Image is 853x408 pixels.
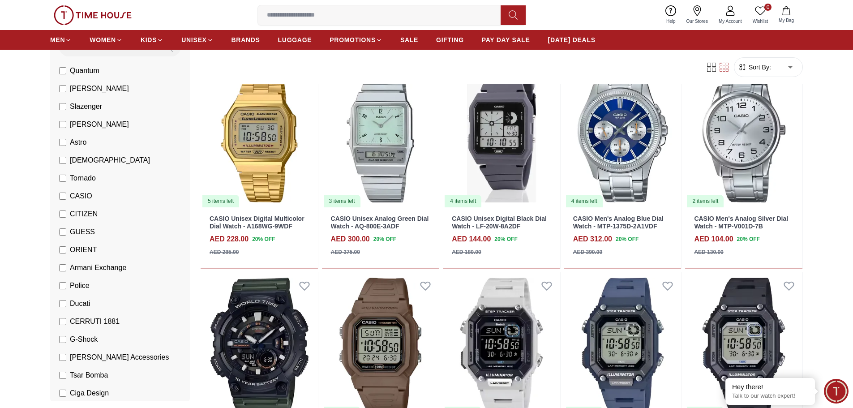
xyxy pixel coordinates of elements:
[616,235,639,243] span: 20 % OFF
[70,209,98,219] span: CITIZEN
[231,35,260,44] span: BRANDS
[210,248,239,256] div: AED 285.00
[773,4,799,26] button: My Bag
[202,195,239,207] div: 5 items left
[548,35,596,44] span: [DATE] DEALS
[732,392,808,400] p: Talk to our watch expert!
[70,245,97,255] span: ORIENT
[59,175,66,182] input: Tornado
[687,195,724,207] div: 2 items left
[747,63,771,72] span: Sort By:
[443,60,560,208] img: CASIO Unisex Digital Black Dial Watch - LF-20W-8A2DF
[685,60,802,208] img: CASIO Men's Analog Silver Dial Watch - MTP-V001D-7B
[59,85,66,92] input: [PERSON_NAME]
[573,248,602,256] div: AED 390.00
[738,63,771,72] button: Sort By:
[70,370,108,381] span: Tsar Bomba
[59,157,66,164] input: [DEMOGRAPHIC_DATA]
[452,215,547,230] a: CASIO Unisex Digital Black Dial Watch - LF-20W-8A2DF
[59,210,66,218] input: CITIZEN
[681,4,713,26] a: Our Stores
[452,234,491,245] h4: AED 144.00
[694,234,733,245] h4: AED 104.00
[324,195,360,207] div: 3 items left
[59,372,66,379] input: Tsar Bomba
[715,18,746,25] span: My Account
[749,18,772,25] span: Wishlist
[322,60,439,208] a: CASIO Unisex Analog Green Dial Watch - AQ-800E-3ADF3 items left
[70,316,120,327] span: CERRUTI 1881
[566,195,603,207] div: 4 items left
[564,60,682,208] a: CASIO Men's Analog Blue Dial Watch - MTP-1375D-2A1VDF4 items left
[70,280,90,291] span: Police
[59,246,66,253] input: ORIENT
[59,103,66,110] input: Slazenger
[70,262,126,273] span: Armani Exchange
[70,191,92,202] span: CASIO
[494,235,517,243] span: 20 % OFF
[70,65,99,76] span: Quantum
[445,195,481,207] div: 4 items left
[50,32,72,48] a: MEN
[70,173,96,184] span: Tornado
[70,83,129,94] span: [PERSON_NAME]
[59,228,66,236] input: GUESS
[50,35,65,44] span: MEN
[59,300,66,307] input: Ducati
[331,215,429,230] a: CASIO Unisex Analog Green Dial Watch - AQ-800E-3ADF
[443,60,560,208] a: CASIO Unisex Digital Black Dial Watch - LF-20W-8A2DF4 items left
[661,4,681,26] a: Help
[59,318,66,325] input: CERRUTI 1881
[685,60,802,208] a: CASIO Men's Analog Silver Dial Watch - MTP-V001D-7B2 items left
[252,235,275,243] span: 20 % OFF
[70,155,150,166] span: [DEMOGRAPHIC_DATA]
[278,32,312,48] a: LUGGAGE
[141,32,163,48] a: KIDS
[181,35,206,44] span: UNISEX
[400,35,418,44] span: SALE
[201,60,318,208] img: CASIO Unisex Digital Multicolor Dial Watch - A168WG-9WDF
[764,4,772,11] span: 0
[210,234,249,245] h4: AED 228.00
[331,248,360,256] div: AED 375.00
[732,382,808,391] div: Hey there!
[59,139,66,146] input: Astro
[90,35,116,44] span: WOMEN
[141,35,157,44] span: KIDS
[59,336,66,343] input: G-Shock
[59,67,66,74] input: Quantum
[70,119,129,130] span: [PERSON_NAME]
[482,35,530,44] span: PAY DAY SALE
[70,101,102,112] span: Slazenger
[90,32,123,48] a: WOMEN
[70,298,90,309] span: Ducati
[548,32,596,48] a: [DATE] DEALS
[564,60,682,208] img: CASIO Men's Analog Blue Dial Watch - MTP-1375D-2A1VDF
[70,227,95,237] span: GUESS
[59,121,66,128] input: [PERSON_NAME]
[683,18,712,25] span: Our Stores
[59,354,66,361] input: [PERSON_NAME] Accessories
[70,137,86,148] span: Astro
[452,248,481,256] div: AED 180.00
[573,215,664,230] a: CASIO Men's Analog Blue Dial Watch - MTP-1375D-2A1VDF
[775,17,797,24] span: My Bag
[824,379,849,404] div: Chat Widget
[278,35,312,44] span: LUGGAGE
[482,32,530,48] a: PAY DAY SALE
[737,235,760,243] span: 20 % OFF
[694,248,723,256] div: AED 130.00
[330,35,376,44] span: PROMOTIONS
[70,334,98,345] span: G-Shock
[331,234,370,245] h4: AED 300.00
[436,35,464,44] span: GIFTING
[59,193,66,200] input: CASIO
[436,32,464,48] a: GIFTING
[59,282,66,289] input: Police
[694,215,788,230] a: CASIO Men's Analog Silver Dial Watch - MTP-V001D-7B
[231,32,260,48] a: BRANDS
[210,215,304,230] a: CASIO Unisex Digital Multicolor Dial Watch - A168WG-9WDF
[330,32,382,48] a: PROMOTIONS
[201,60,318,208] a: CASIO Unisex Digital Multicolor Dial Watch - A168WG-9WDF5 items left
[70,352,169,363] span: [PERSON_NAME] Accessories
